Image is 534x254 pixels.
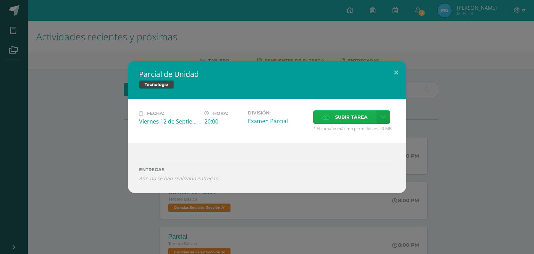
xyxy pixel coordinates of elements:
[386,61,406,85] button: Close (Esc)
[248,117,308,125] div: Examen Parcial
[147,111,164,116] span: Fecha:
[139,80,174,89] span: Tecnología
[139,118,199,125] div: Viernes 12 de Septiembre
[139,175,395,182] i: Aún no se han realizado entregas
[335,111,367,124] span: Subir tarea
[139,69,395,79] h2: Parcial de Unidad
[204,118,242,125] div: 20:00
[248,110,308,116] label: División:
[213,111,228,116] span: Hora:
[139,167,395,172] label: ENTREGAS
[313,126,395,132] span: * El tamaño máximo permitido es 50 MB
